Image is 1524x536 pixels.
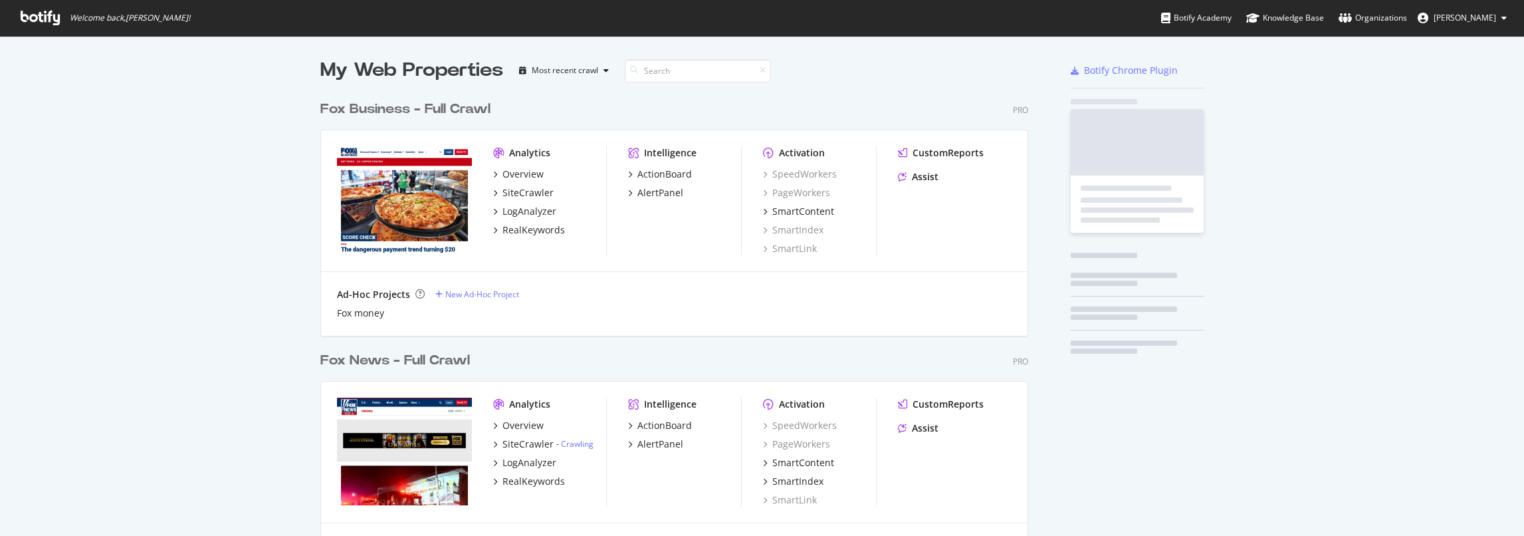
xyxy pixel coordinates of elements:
img: www.foxbusiness.com [337,146,472,254]
div: SmartIndex [772,475,823,488]
div: SiteCrawler [502,438,554,451]
a: New Ad-Hoc Project [435,289,519,300]
div: Analytics [509,146,550,160]
a: SiteCrawler [493,186,554,200]
a: RealKeywords [493,475,565,488]
div: RealKeywords [502,223,565,237]
div: ActionBoard [637,168,692,181]
a: SmartContent [763,205,834,218]
button: [PERSON_NAME] [1407,7,1517,29]
a: Fox News - Full Crawl [320,351,475,370]
div: Ad-Hoc Projects [337,288,410,301]
div: My Web Properties [320,57,503,84]
a: SmartIndex [763,475,823,488]
input: Search [625,59,771,82]
div: Pro [1013,356,1028,367]
div: Assist [912,422,938,435]
a: LogAnalyzer [493,205,556,218]
div: Botify Academy [1161,11,1232,25]
a: Crawling [561,438,594,450]
a: Overview [493,168,544,181]
a: PageWorkers [763,438,830,451]
a: Botify Chrome Plugin [1071,64,1178,77]
a: ActionBoard [628,168,692,181]
div: AlertPanel [637,186,683,200]
div: LogAnalyzer [502,205,556,218]
div: ActionBoard [637,419,692,432]
a: CustomReports [898,398,984,411]
div: AlertPanel [637,438,683,451]
a: SpeedWorkers [763,419,837,432]
div: Fox Business - Full Crawl [320,100,490,119]
a: SmartIndex [763,223,823,237]
div: Analytics [509,398,550,411]
div: SmartContent [772,205,834,218]
a: PageWorkers [763,186,830,200]
div: Organizations [1339,11,1407,25]
div: Most recent crawl [532,67,598,74]
div: RealKeywords [502,475,565,488]
div: Overview [502,168,544,181]
a: SmartLink [763,493,817,507]
div: SiteCrawler [502,186,554,200]
div: Activation [779,146,825,160]
a: CustomReports [898,146,984,160]
div: Knowledge Base [1246,11,1324,25]
div: CustomReports [913,398,984,411]
div: Intelligence [644,146,697,160]
a: SiteCrawler- Crawling [493,438,594,451]
a: AlertPanel [628,186,683,200]
div: Activation [779,398,825,411]
a: SpeedWorkers [763,168,837,181]
div: CustomReports [913,146,984,160]
a: LogAnalyzer [493,456,556,469]
button: Most recent crawl [514,60,614,81]
div: Overview [502,419,544,432]
img: www.foxnews.com [337,398,472,505]
div: LogAnalyzer [502,456,556,469]
div: Intelligence [644,398,697,411]
div: - [556,438,594,450]
a: Overview [493,419,544,432]
a: RealKeywords [493,223,565,237]
div: Fox News - Full Crawl [320,351,470,370]
span: Blake Geist [1434,12,1496,23]
div: Assist [912,170,938,184]
a: SmartContent [763,456,834,469]
a: Fox Business - Full Crawl [320,100,496,119]
div: Botify Chrome Plugin [1084,64,1178,77]
div: New Ad-Hoc Project [445,289,519,300]
a: ActionBoard [628,419,692,432]
a: Assist [898,170,938,184]
div: Pro [1013,104,1028,116]
a: AlertPanel [628,438,683,451]
div: SmartContent [772,456,834,469]
a: Fox money [337,307,384,320]
a: Assist [898,422,938,435]
span: Welcome back, [PERSON_NAME] ! [70,13,190,23]
a: SmartLink [763,242,817,255]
